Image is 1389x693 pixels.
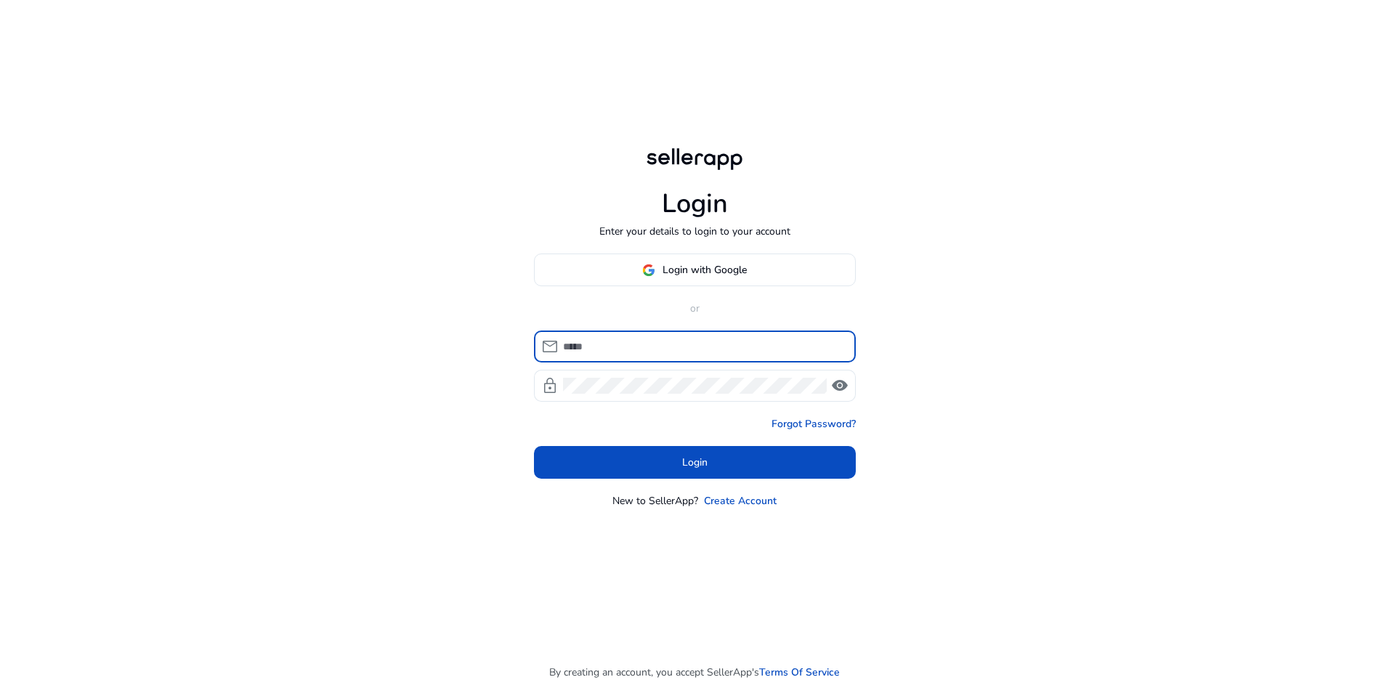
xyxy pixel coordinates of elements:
span: Login [682,455,708,470]
p: or [534,301,856,316]
button: Login [534,446,856,479]
span: Login with Google [663,262,747,277]
p: Enter your details to login to your account [599,224,790,239]
a: Terms Of Service [759,665,840,680]
h1: Login [662,188,728,219]
span: visibility [831,377,849,394]
p: New to SellerApp? [612,493,698,508]
span: mail [541,338,559,355]
span: lock [541,377,559,394]
button: Login with Google [534,254,856,286]
a: Forgot Password? [772,416,856,431]
img: google-logo.svg [642,264,655,277]
a: Create Account [704,493,777,508]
